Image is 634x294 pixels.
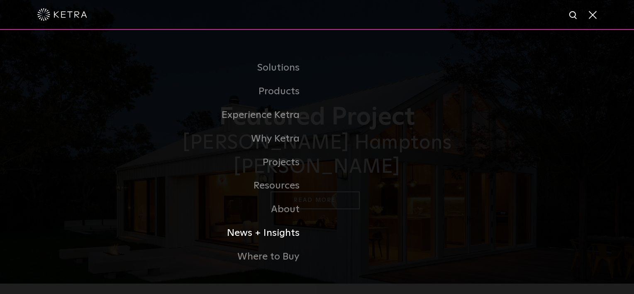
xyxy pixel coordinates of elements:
[110,151,317,174] a: Projects
[110,80,317,103] a: Products
[110,245,317,269] a: Where to Buy
[110,198,317,221] a: About
[110,127,317,151] a: Why Ketra
[37,8,87,21] img: ketra-logo-2019-white
[110,56,317,80] a: Solutions
[568,10,579,21] img: search icon
[110,221,317,245] a: News + Insights
[110,103,317,127] a: Experience Ketra
[110,174,317,198] a: Resources
[110,56,524,268] div: Navigation Menu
